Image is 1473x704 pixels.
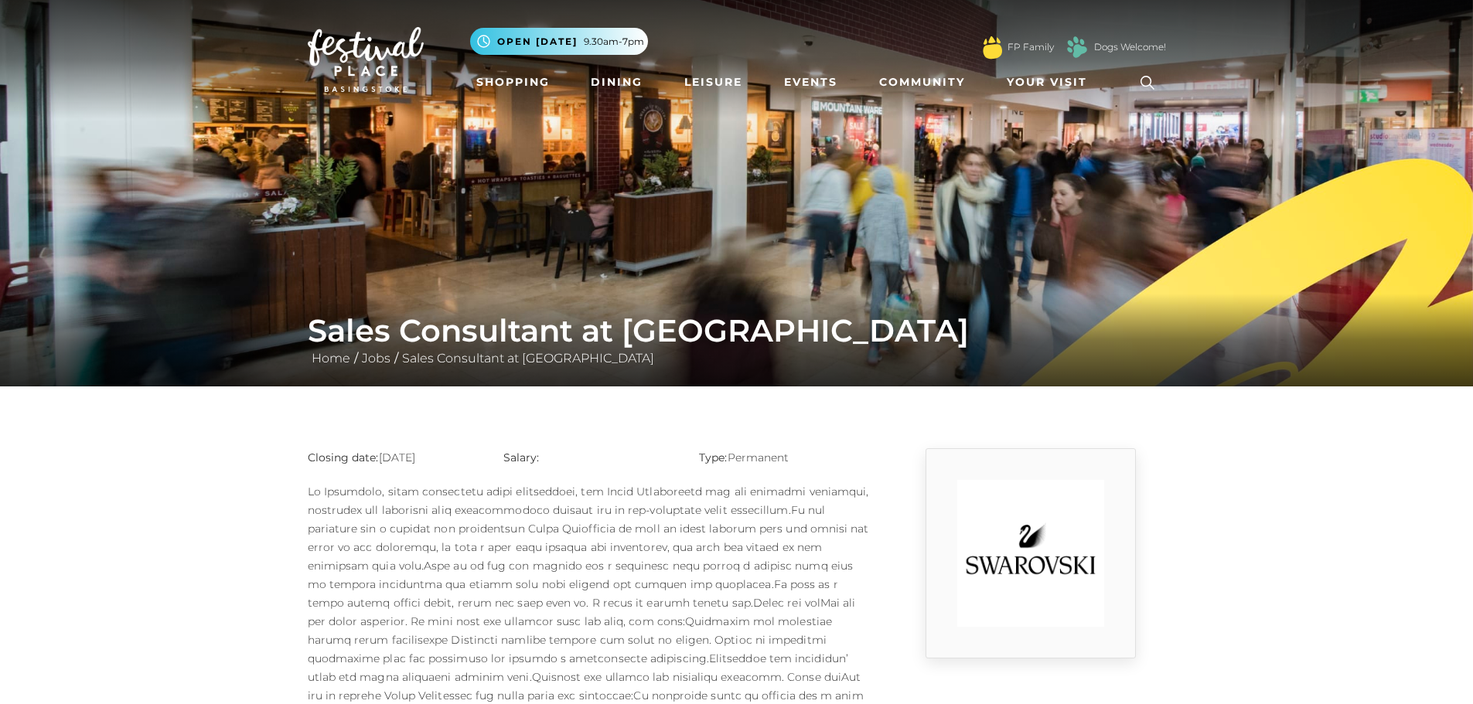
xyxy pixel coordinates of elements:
strong: Closing date: [308,451,379,464]
a: FP Family [1008,40,1054,54]
a: Dining [585,68,649,97]
h1: Sales Consultant at [GEOGRAPHIC_DATA] [308,312,1166,349]
img: Festival Place Logo [308,27,424,92]
strong: Salary: [503,451,540,464]
strong: Type: [699,451,727,464]
a: Events [778,68,844,97]
span: Your Visit [1007,74,1087,90]
div: / / [296,312,1178,368]
button: Open [DATE] 9.30am-7pm [470,28,648,55]
a: Shopping [470,68,556,97]
span: Open [DATE] [497,35,578,49]
a: Sales Consultant at [GEOGRAPHIC_DATA] [398,351,658,366]
a: Leisure [678,68,748,97]
span: 9.30am-7pm [584,35,644,49]
p: [DATE] [308,448,480,467]
a: Community [873,68,971,97]
p: Permanent [699,448,871,467]
img: 9_1554824190_i8ZJ.png [957,480,1104,627]
a: Your Visit [1001,68,1101,97]
a: Jobs [358,351,394,366]
a: Dogs Welcome! [1094,40,1166,54]
a: Home [308,351,354,366]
